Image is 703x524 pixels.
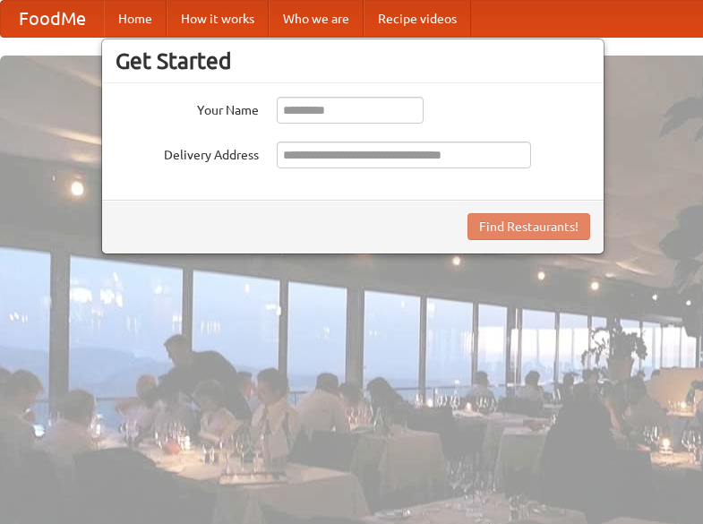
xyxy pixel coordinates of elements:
[1,1,104,37] a: FoodMe
[116,47,590,74] h3: Get Started
[467,213,590,240] button: Find Restaurants!
[116,142,259,164] label: Delivery Address
[269,1,364,37] a: Who we are
[167,1,269,37] a: How it works
[104,1,167,37] a: Home
[364,1,471,37] a: Recipe videos
[116,97,259,119] label: Your Name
